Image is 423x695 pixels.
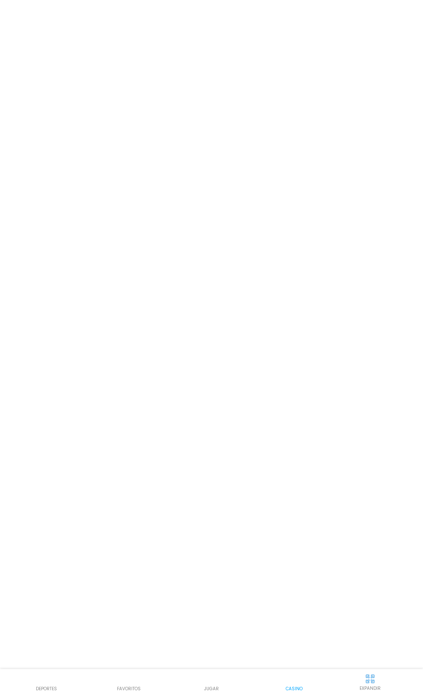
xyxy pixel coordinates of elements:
img: hide [365,673,376,684]
p: JUGAR [204,686,219,692]
p: Deportes [36,686,57,692]
p: favoritos [117,686,141,692]
p: EXPANDIR [360,685,381,692]
a: Deportes [5,673,88,692]
a: Casino [253,673,335,692]
p: Casino [286,686,303,692]
a: favoritos [88,673,170,692]
a: JUGAR [170,673,253,692]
